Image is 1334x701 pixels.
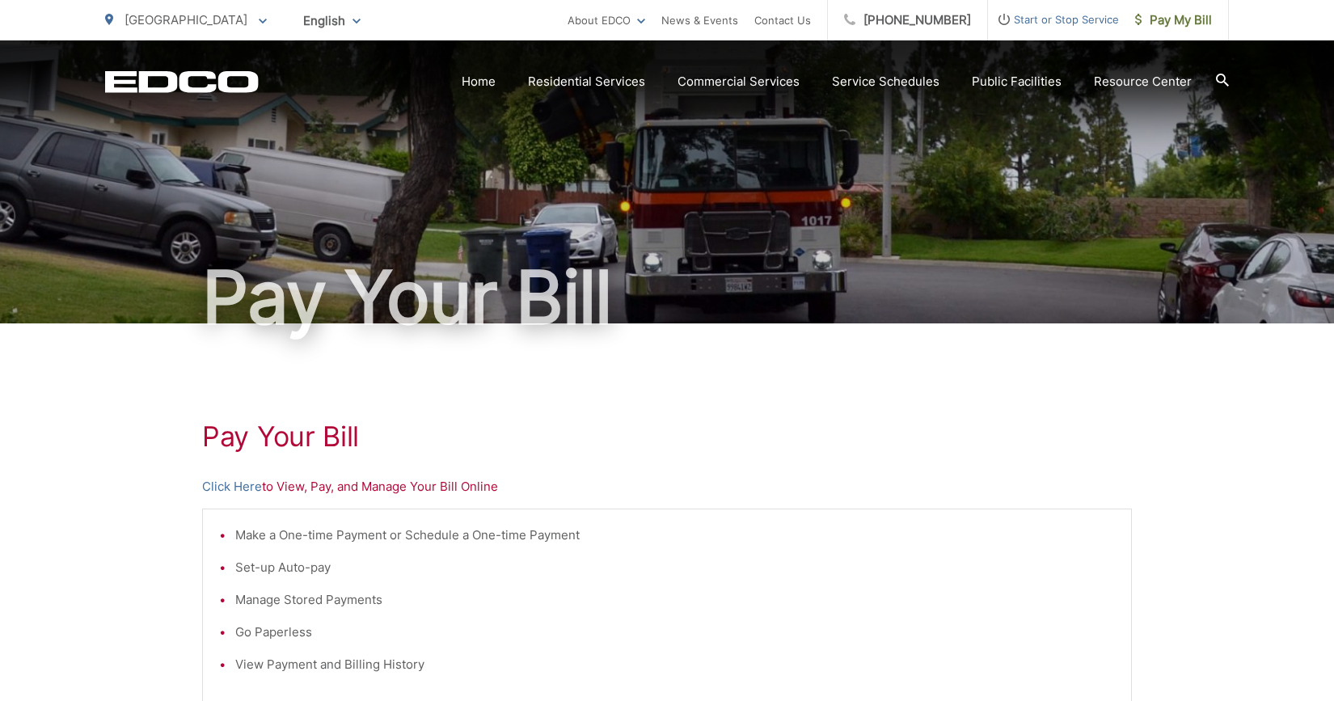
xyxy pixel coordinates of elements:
li: Go Paperless [235,623,1115,642]
span: Pay My Bill [1135,11,1212,30]
span: [GEOGRAPHIC_DATA] [125,12,247,27]
a: Commercial Services [678,72,800,91]
a: Contact Us [754,11,811,30]
li: Set-up Auto-pay [235,558,1115,577]
a: Click Here [202,477,262,496]
a: Service Schedules [832,72,939,91]
li: View Payment and Billing History [235,655,1115,674]
a: About EDCO [568,11,645,30]
span: English [291,6,373,35]
h1: Pay Your Bill [202,420,1132,453]
li: Make a One-time Payment or Schedule a One-time Payment [235,526,1115,545]
a: Public Facilities [972,72,1062,91]
p: to View, Pay, and Manage Your Bill Online [202,477,1132,496]
li: Manage Stored Payments [235,590,1115,610]
a: EDCD logo. Return to the homepage. [105,70,259,93]
a: Residential Services [528,72,645,91]
a: Home [462,72,496,91]
a: Resource Center [1094,72,1192,91]
h1: Pay Your Bill [105,257,1229,338]
a: News & Events [661,11,738,30]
